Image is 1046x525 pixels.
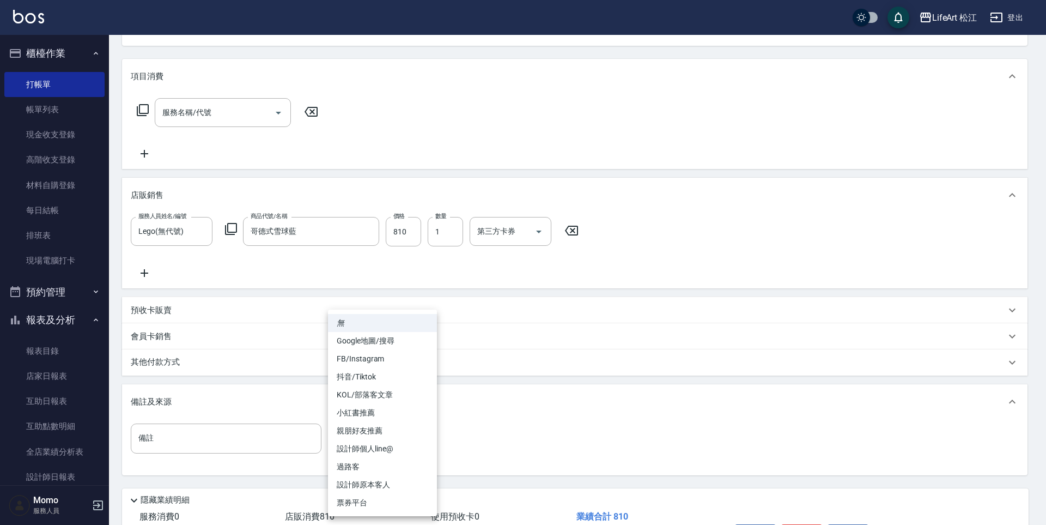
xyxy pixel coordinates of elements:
[328,458,437,476] li: 過路客
[328,368,437,386] li: 抖音/Tiktok
[328,494,437,512] li: 票券平台
[337,317,344,329] em: 無
[328,404,437,422] li: 小紅書推薦
[328,476,437,494] li: 設計師原本客人
[328,350,437,368] li: FB/Instagram
[328,386,437,404] li: KOL/部落客文章
[328,422,437,440] li: 親朋好友推薦
[328,332,437,350] li: Google地圖/搜尋
[328,440,437,458] li: 設計師個人line@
